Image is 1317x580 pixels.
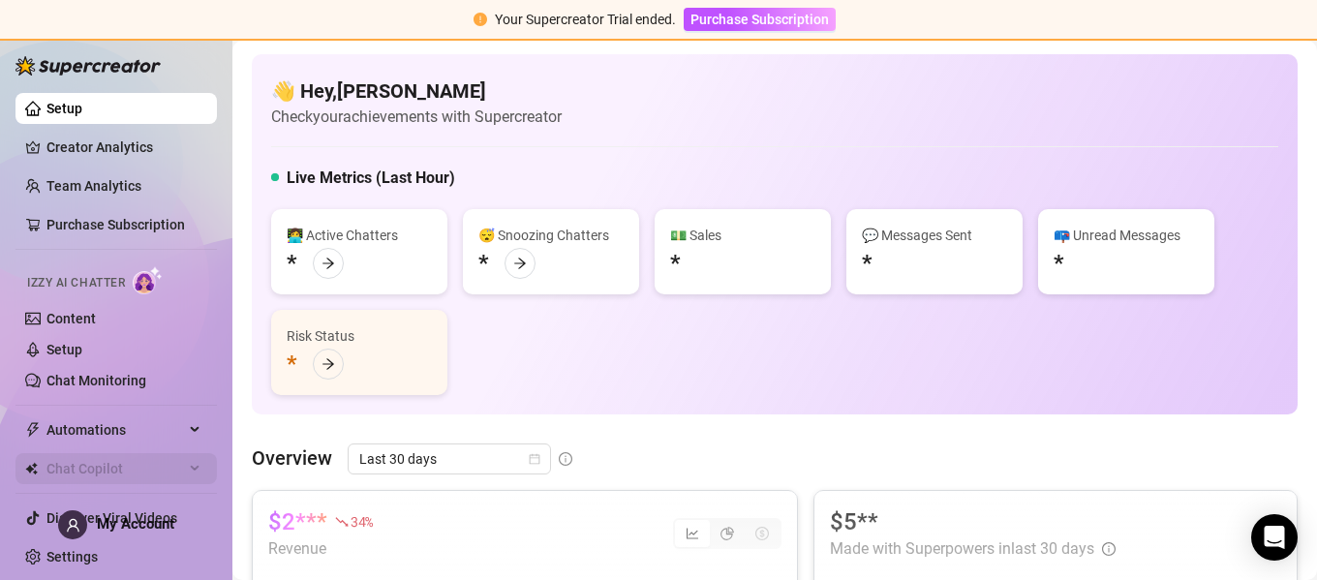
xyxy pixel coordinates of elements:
[46,453,184,484] span: Chat Copilot
[287,325,432,347] div: Risk Status
[513,257,527,270] span: arrow-right
[15,56,161,76] img: logo-BBDzfeDw.svg
[27,274,125,292] span: Izzy AI Chatter
[25,462,38,475] img: Chat Copilot
[1054,225,1199,246] div: 📪 Unread Messages
[66,518,80,533] span: user
[46,217,185,232] a: Purchase Subscription
[46,132,201,163] a: Creator Analytics
[670,225,815,246] div: 💵 Sales
[287,167,455,190] h5: Live Metrics (Last Hour)
[46,510,177,526] a: Discover Viral Videos
[474,13,487,26] span: exclamation-circle
[862,225,1007,246] div: 💬 Messages Sent
[252,443,332,473] article: Overview
[46,311,96,326] a: Content
[46,373,146,388] a: Chat Monitoring
[684,12,836,27] a: Purchase Subscription
[25,422,41,438] span: thunderbolt
[684,8,836,31] button: Purchase Subscription
[322,357,335,371] span: arrow-right
[529,453,540,465] span: calendar
[271,105,562,129] article: Check your achievements with Supercreator
[559,452,572,466] span: info-circle
[46,101,82,116] a: Setup
[478,225,624,246] div: 😴 Snoozing Chatters
[46,178,141,194] a: Team Analytics
[495,12,676,27] span: Your Supercreator Trial ended.
[46,414,184,445] span: Automations
[97,515,174,533] span: My Account
[46,342,82,357] a: Setup
[287,225,432,246] div: 👩‍💻 Active Chatters
[690,12,829,27] span: Purchase Subscription
[46,549,98,565] a: Settings
[1251,514,1298,561] div: Open Intercom Messenger
[133,266,163,294] img: AI Chatter
[271,77,562,105] h4: 👋 Hey, [PERSON_NAME]
[359,444,539,473] span: Last 30 days
[322,257,335,270] span: arrow-right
